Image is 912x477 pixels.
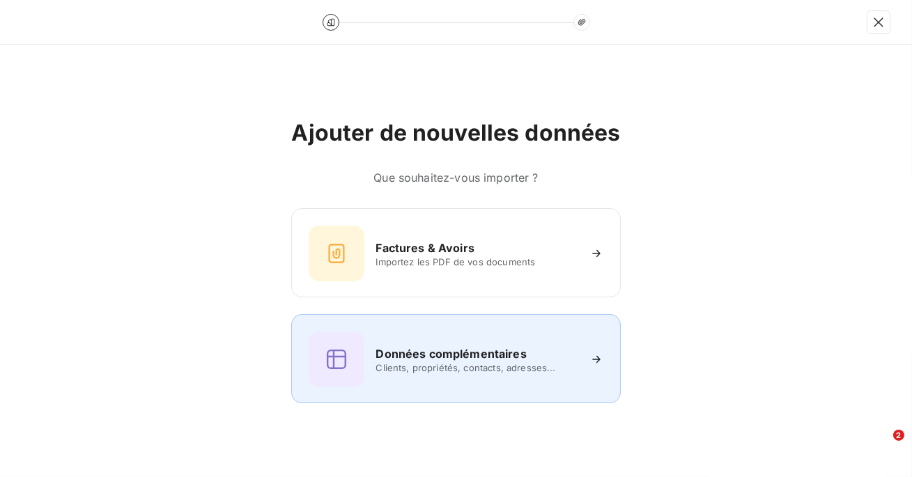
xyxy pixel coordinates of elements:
[291,169,620,186] h6: Que souhaitez-vous importer ?
[376,362,578,373] span: Clients, propriétés, contacts, adresses...
[865,430,898,463] iframe: Intercom live chat
[893,430,904,441] span: 2
[376,256,578,267] span: Importez les PDF de vos documents
[291,119,620,147] h2: Ajouter de nouvelles données
[376,345,526,362] h6: Données complémentaires
[376,240,474,256] h6: Factures & Avoirs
